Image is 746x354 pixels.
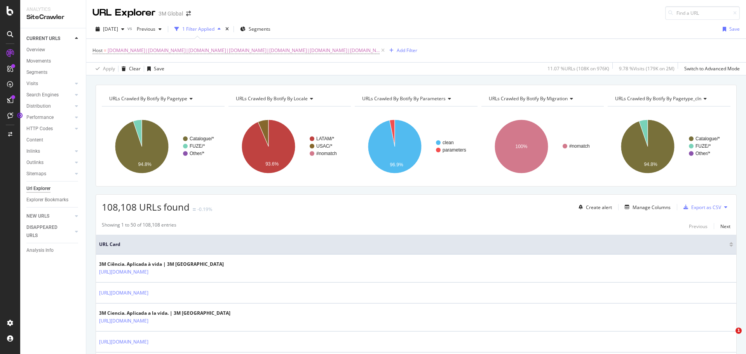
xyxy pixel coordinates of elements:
button: Create alert [575,201,612,213]
div: Analytics [26,6,80,13]
a: [URL][DOMAIN_NAME] [99,289,148,297]
span: URLs Crawled By Botify By migration [489,95,568,102]
text: #nomatch [569,143,590,149]
button: Clear [119,63,141,75]
input: Find a URL [665,6,740,20]
button: Manage Columns [622,202,671,212]
text: Other/* [190,151,204,156]
h4: URLs Crawled By Botify By parameters [361,92,471,105]
div: Visits [26,80,38,88]
div: Export as CSV [691,204,721,211]
h4: URLs Crawled By Botify By locale [234,92,344,105]
span: URLs Crawled By Botify By pagetype [109,95,187,102]
svg: A chart. [608,113,729,180]
div: Previous [689,223,708,230]
div: A chart. [102,113,223,180]
span: URLs Crawled By Botify By locale [236,95,308,102]
div: HTTP Codes [26,125,53,133]
div: CURRENT URLS [26,35,60,43]
a: Inlinks [26,147,73,155]
div: Showing 1 to 50 of 108,108 entries [102,221,176,231]
div: DISAPPEARED URLS [26,223,66,240]
span: = [104,47,106,54]
button: Export as CSV [680,201,721,213]
div: Url Explorer [26,185,51,193]
button: 1 Filter Applied [171,23,224,35]
div: Manage Columns [633,204,671,211]
span: vs [127,25,134,31]
div: 3M Ciencia. Aplicada a la vida. | 3M [GEOGRAPHIC_DATA] [99,310,230,317]
text: LATAM/* [316,136,335,141]
text: 96.9% [390,162,403,167]
a: Overview [26,46,80,54]
text: clean [443,140,454,145]
button: Apply [92,63,115,75]
div: times [224,25,230,33]
div: arrow-right-arrow-left [186,11,191,16]
div: Inlinks [26,147,40,155]
a: Visits [26,80,73,88]
span: 2025 Sep. 21st [103,26,118,32]
div: -0.19% [197,206,212,213]
div: Outlinks [26,159,44,167]
span: URL Card [99,241,727,248]
text: FUZE/* [695,143,711,149]
h4: URLs Crawled By Botify By migration [487,92,597,105]
span: 1 [736,328,742,334]
a: Performance [26,113,73,122]
text: FUZE/* [190,143,205,149]
div: Next [720,223,730,230]
button: [DATE] [92,23,127,35]
div: Performance [26,113,54,122]
div: Save [729,26,740,32]
div: Save [154,65,164,72]
button: Previous [134,23,165,35]
a: NEW URLS [26,212,73,220]
div: Segments [26,68,47,77]
text: USAC/* [316,143,333,149]
button: Next [720,221,730,231]
a: Outlinks [26,159,73,167]
button: Previous [689,221,708,231]
h4: URLs Crawled By Botify By pagetype [108,92,218,105]
text: Other/* [695,151,710,156]
span: URLs Crawled By Botify By pagetype_cln [615,95,701,102]
button: Switch to Advanced Mode [681,63,740,75]
text: 100% [515,144,527,149]
div: 3M Ciência. Aplicada à vida | 3M [GEOGRAPHIC_DATA] [99,261,224,268]
div: SiteCrawler [26,13,80,22]
a: Distribution [26,102,73,110]
iframe: Intercom live chat [720,328,738,346]
div: Add Filter [397,47,417,54]
a: Url Explorer [26,185,80,193]
a: Content [26,136,80,144]
a: Analysis Info [26,246,80,255]
svg: A chart. [355,113,476,180]
div: Explorer Bookmarks [26,196,68,204]
div: Apply [103,65,115,72]
a: Sitemaps [26,170,73,178]
div: Analysis Info [26,246,54,255]
div: Create alert [586,204,612,211]
img: Equal [193,208,196,211]
div: Sitemaps [26,170,46,178]
div: Switch to Advanced Mode [684,65,740,72]
a: CURRENT URLS [26,35,73,43]
text: 93.6% [265,161,279,167]
div: 11.07 % URLs ( 108K on 976K ) [547,65,609,72]
a: Search Engines [26,91,73,99]
div: 3M Global [159,10,183,17]
text: 94.8% [644,162,657,167]
button: Save [144,63,164,75]
a: [URL][DOMAIN_NAME] [99,268,148,276]
a: Segments [26,68,80,77]
a: DISAPPEARED URLS [26,223,73,240]
h4: URLs Crawled By Botify By pagetype_cln [614,92,723,105]
div: Distribution [26,102,51,110]
svg: A chart. [481,113,603,180]
span: [DOMAIN_NAME]|[DOMAIN_NAME]|[DOMAIN_NAME]|[DOMAIN_NAME]|[DOMAIN_NAME]|[DOMAIN_NAME]|[DOMAIN_NAME]... [108,45,380,56]
text: parameters [443,147,466,153]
